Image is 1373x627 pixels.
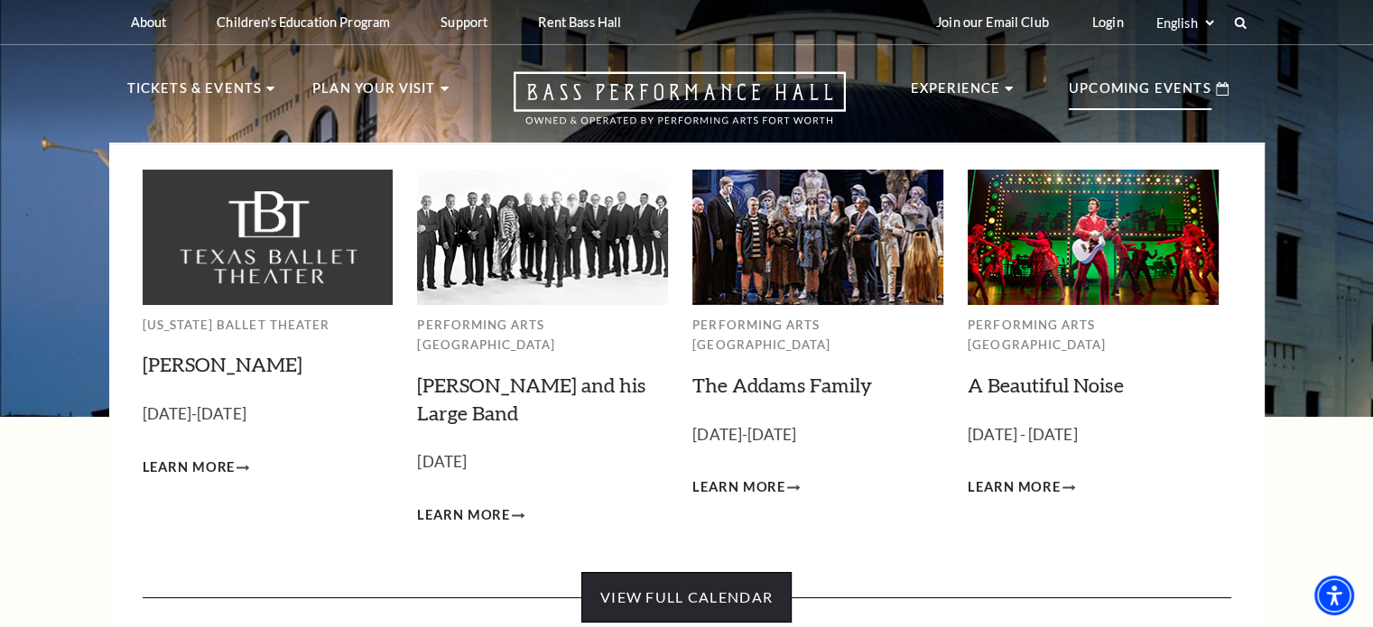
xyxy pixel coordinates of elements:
[1153,14,1217,32] select: Select:
[968,170,1219,304] img: Performing Arts Fort Worth
[968,373,1124,397] a: A Beautiful Noise
[143,170,394,304] img: Texas Ballet Theater
[581,572,792,622] a: View Full Calendar
[312,78,436,110] p: Plan Your Visit
[417,504,524,527] a: Learn More Lyle Lovett and his Large Band
[1314,576,1354,615] div: Accessibility Menu
[968,476,1061,499] span: Learn More
[417,373,645,425] a: [PERSON_NAME] and his Large Band
[143,456,250,479] a: Learn More Peter Pan
[692,170,943,304] img: Performing Arts Fort Worth
[417,449,668,475] p: [DATE]
[968,476,1075,499] a: Learn More A Beautiful Noise
[217,14,390,30] p: Children's Education Program
[441,14,487,30] p: Support
[131,14,167,30] p: About
[417,504,510,527] span: Learn More
[692,422,943,448] p: [DATE]-[DATE]
[692,373,872,397] a: The Addams Family
[692,476,785,499] span: Learn More
[143,315,394,336] p: [US_STATE] Ballet Theater
[692,315,943,355] p: Performing Arts [GEOGRAPHIC_DATA]
[449,71,911,143] a: Open this option
[127,78,263,110] p: Tickets & Events
[143,456,236,479] span: Learn More
[417,170,668,304] img: Performing Arts Fort Worth
[417,315,668,355] p: Performing Arts [GEOGRAPHIC_DATA]
[143,352,302,376] a: [PERSON_NAME]
[692,476,800,499] a: Learn More The Addams Family
[538,14,621,30] p: Rent Bass Hall
[911,78,1001,110] p: Experience
[1069,78,1211,110] p: Upcoming Events
[968,422,1219,448] p: [DATE] - [DATE]
[968,315,1219,355] p: Performing Arts [GEOGRAPHIC_DATA]
[143,401,394,428] p: [DATE]-[DATE]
